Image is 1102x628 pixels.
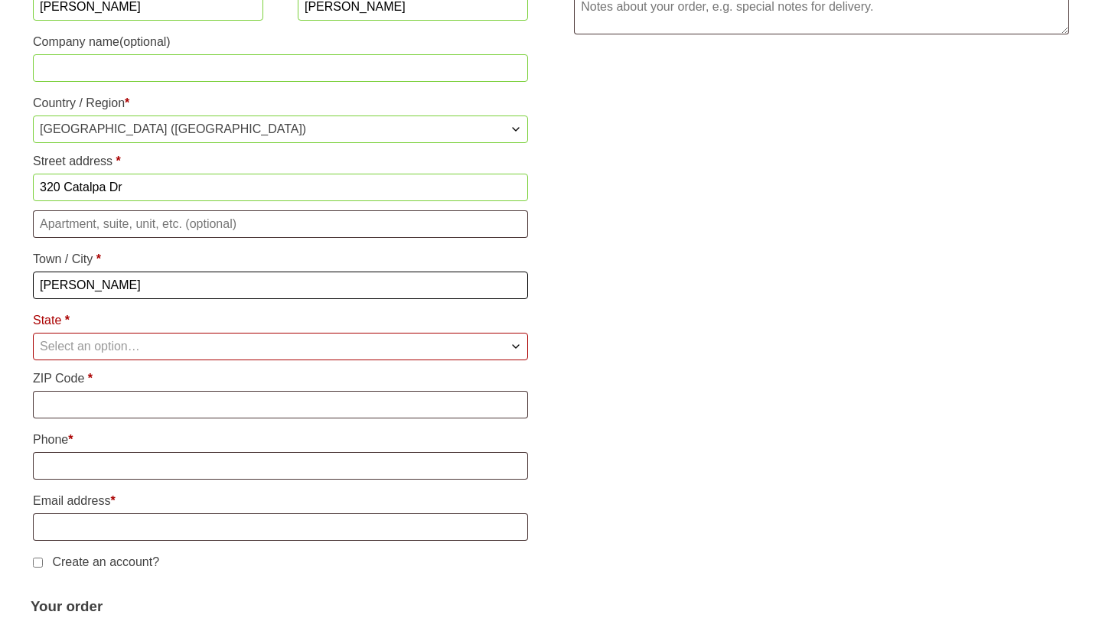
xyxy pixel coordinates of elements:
[40,340,140,353] span: Select an option…
[119,35,171,48] span: (optional)
[33,489,528,513] label: Email address
[31,596,1071,617] h3: Your order
[33,428,528,452] label: Phone
[33,30,528,54] label: Company name
[34,116,527,142] span: United States (US)
[33,116,528,143] span: Country / Region
[33,247,528,272] label: Town / City
[33,333,528,360] span: State
[33,174,528,201] input: House number and street name
[33,558,43,568] input: Create an account?
[33,210,528,238] input: Apartment, suite, unit, etc. (optional)
[33,149,528,174] label: Street address
[33,366,528,391] label: ZIP Code
[33,91,528,116] label: Country / Region
[33,308,528,333] label: State
[52,555,159,568] span: Create an account?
